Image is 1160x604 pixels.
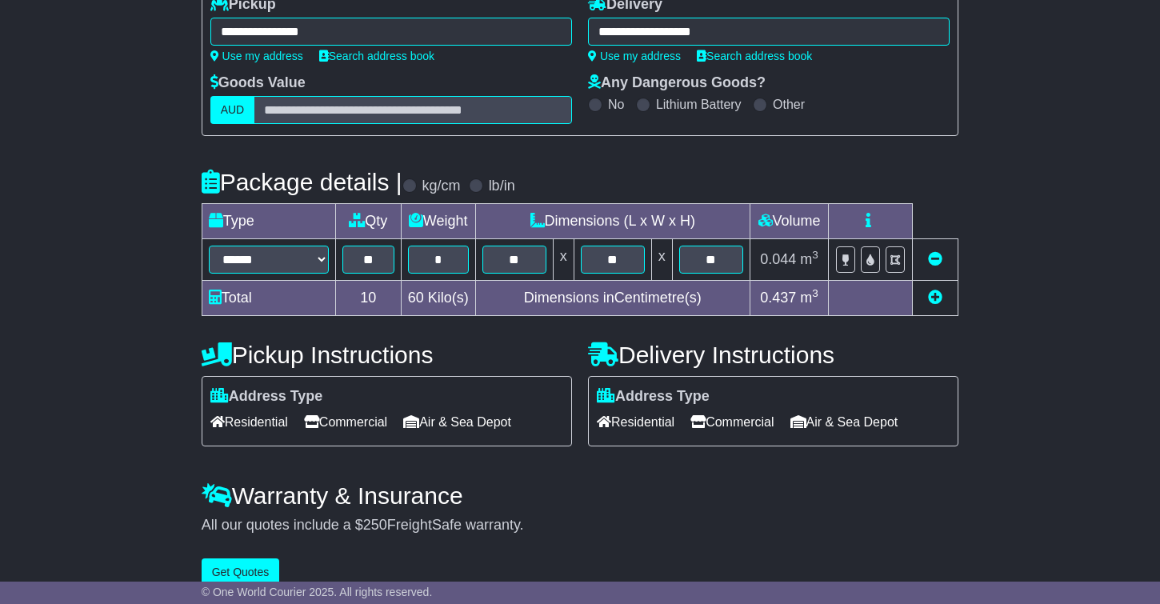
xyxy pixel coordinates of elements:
sup: 3 [812,249,818,261]
td: 10 [335,281,401,316]
label: AUD [210,96,255,124]
h4: Delivery Instructions [588,342,958,368]
td: Qty [335,204,401,239]
label: Lithium Battery [656,97,742,112]
label: lb/in [489,178,515,195]
td: Dimensions in Centimetre(s) [475,281,750,316]
h4: Pickup Instructions [202,342,572,368]
label: Any Dangerous Goods? [588,74,766,92]
label: Address Type [210,388,323,406]
span: Residential [597,410,674,434]
a: Use my address [588,50,681,62]
td: x [553,239,574,281]
span: Residential [210,410,288,434]
label: Other [773,97,805,112]
td: Type [202,204,335,239]
button: Get Quotes [202,558,280,586]
h4: Package details | [202,169,402,195]
label: Goods Value [210,74,306,92]
span: 0.437 [760,290,796,306]
span: Commercial [304,410,387,434]
span: © One World Courier 2025. All rights reserved. [202,586,433,598]
span: 60 [408,290,424,306]
a: Add new item [928,290,942,306]
td: Weight [401,204,475,239]
label: Address Type [597,388,710,406]
td: Kilo(s) [401,281,475,316]
td: x [651,239,672,281]
a: Remove this item [928,251,942,267]
span: 250 [363,517,387,533]
td: Volume [750,204,829,239]
span: Air & Sea Depot [790,410,898,434]
td: Total [202,281,335,316]
div: All our quotes include a $ FreightSafe warranty. [202,517,959,534]
td: Dimensions (L x W x H) [475,204,750,239]
label: No [608,97,624,112]
span: 0.044 [760,251,796,267]
a: Search address book [319,50,434,62]
h4: Warranty & Insurance [202,482,959,509]
label: kg/cm [422,178,461,195]
span: Air & Sea Depot [403,410,511,434]
a: Use my address [210,50,303,62]
sup: 3 [812,287,818,299]
a: Search address book [697,50,812,62]
span: Commercial [690,410,774,434]
span: m [800,251,818,267]
span: m [800,290,818,306]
